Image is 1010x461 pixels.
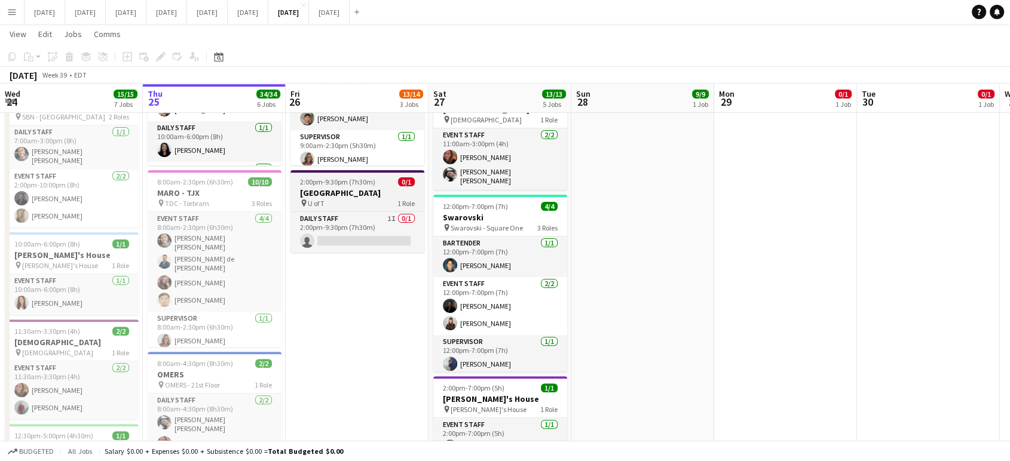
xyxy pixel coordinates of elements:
[290,130,424,171] app-card-role: Supervisor1/19:00am-2:30pm (5h30m)[PERSON_NAME]
[451,223,523,232] span: Swarovski - Square One
[978,90,994,99] span: 0/1
[165,380,220,389] span: OMERS - 21st Floor
[148,170,281,347] app-job-card: 8:00am-2:30pm (6h30m)10/10MARO - TJX TDC - Torbram3 RolesEvent Staff4/48:00am-2:30pm (6h30m)[PERS...
[66,447,94,456] span: All jobs
[112,348,129,357] span: 1 Role
[148,188,281,198] h3: MARO - TJX
[65,1,106,24] button: [DATE]
[25,1,65,24] button: [DATE]
[255,380,272,389] span: 1 Role
[114,100,137,109] div: 7 Jobs
[397,199,415,208] span: 1 Role
[451,405,527,414] span: [PERSON_NAME]'s House
[10,29,26,39] span: View
[443,202,508,211] span: 12:00pm-7:00pm (7h)
[148,121,281,162] app-card-role: Daily Staff1/110:00am-6:00pm (8h)[PERSON_NAME]
[112,261,129,270] span: 1 Role
[433,128,567,190] app-card-role: Event Staff2/211:00am-3:00pm (4h)[PERSON_NAME][PERSON_NAME] [PERSON_NAME]
[433,394,567,404] h3: [PERSON_NAME]'s House
[862,88,876,99] span: Tue
[540,115,558,124] span: 1 Role
[14,239,80,248] span: 10:00am-6:00pm (8h)
[22,348,93,357] span: [DEMOGRAPHIC_DATA]
[148,369,281,380] h3: OMERS
[165,199,209,208] span: TDC - Torbram
[38,29,52,39] span: Edit
[5,319,139,419] app-job-card: 11:30am-3:30pm (4h)2/2[DEMOGRAPHIC_DATA] [DEMOGRAPHIC_DATA]1 RoleEvent Staff2/211:30am-3:30pm (4h...
[148,212,281,312] app-card-role: Event Staff4/48:00am-2:30pm (6h30m)[PERSON_NAME] [PERSON_NAME][PERSON_NAME] de [PERSON_NAME][PERS...
[256,90,280,99] span: 34/34
[860,95,876,109] span: 30
[541,383,558,392] span: 1/1
[433,87,567,190] app-job-card: 11:00am-3:00pm (4h)2/2[DEMOGRAPHIC_DATA] [DEMOGRAPHIC_DATA]1 RoleEvent Staff2/211:00am-3:00pm (4h...
[433,88,446,99] span: Sat
[692,90,709,99] span: 9/9
[33,26,57,42] a: Edit
[399,90,423,99] span: 13/14
[3,95,20,109] span: 24
[228,1,268,24] button: [DATE]
[290,188,424,198] h3: [GEOGRAPHIC_DATA]
[431,95,446,109] span: 27
[112,431,129,440] span: 1/1
[148,162,281,202] app-card-role: Event Staff1/1
[5,125,139,170] app-card-role: Daily Staff1/17:00am-3:00pm (8h)[PERSON_NAME] [PERSON_NAME]
[255,359,272,368] span: 2/2
[537,223,558,232] span: 3 Roles
[5,84,139,228] app-job-card: 7:00am-10:00pm (15h)3/3SBN - [GEOGRAPHIC_DATA] SBN - [GEOGRAPHIC_DATA]2 RolesDaily Staff1/17:00am...
[148,394,281,455] app-card-role: Daily Staff2/28:00am-4:30pm (8h30m)[PERSON_NAME] [PERSON_NAME][PERSON_NAME]
[542,90,566,99] span: 13/13
[106,1,146,24] button: [DATE]
[433,376,567,459] div: 2:00pm-7:00pm (5h)1/1[PERSON_NAME]'s House [PERSON_NAME]'s House1 RoleEvent Staff1/12:00pm-7:00pm...
[433,212,567,223] h3: Swarovski
[257,100,280,109] div: 6 Jobs
[146,1,187,24] button: [DATE]
[14,327,80,336] span: 11:30am-3:30pm (4h)
[146,95,163,109] span: 25
[835,90,852,99] span: 0/1
[22,112,105,121] span: SBN - [GEOGRAPHIC_DATA]
[105,447,343,456] div: Salary $0.00 + Expenses $0.00 + Subsistence $0.00 =
[5,361,139,419] app-card-role: Event Staff2/211:30am-3:30pm (4h)[PERSON_NAME][PERSON_NAME]
[540,405,558,414] span: 1 Role
[433,277,567,335] app-card-role: Event Staff2/212:00pm-7:00pm (7h)[PERSON_NAME][PERSON_NAME]
[19,447,54,456] span: Budgeted
[6,445,56,458] button: Budgeted
[5,170,139,228] app-card-role: Event Staff2/22:00pm-10:00pm (8h)[PERSON_NAME][PERSON_NAME]
[5,232,139,315] app-job-card: 10:00am-6:00pm (8h)1/1[PERSON_NAME]'s House [PERSON_NAME]'s House1 RoleEvent Staff1/110:00am-6:00...
[252,199,272,208] span: 3 Roles
[5,26,31,42] a: View
[717,95,734,109] span: 29
[74,70,87,79] div: EDT
[978,100,994,109] div: 1 Job
[398,177,415,186] span: 0/1
[5,250,139,260] h3: [PERSON_NAME]'s House
[433,195,567,371] div: 12:00pm-7:00pm (7h)4/4Swarovski Swarovski - Square One3 RolesBartender1/112:00pm-7:00pm (7h)[PERS...
[39,70,69,79] span: Week 39
[5,274,139,315] app-card-role: Event Staff1/110:00am-6:00pm (8h)[PERSON_NAME]
[574,95,590,109] span: 28
[148,312,281,352] app-card-role: Supervisor1/18:00am-2:30pm (6h30m)[PERSON_NAME]
[719,88,734,99] span: Mon
[576,88,590,99] span: Sun
[400,100,423,109] div: 3 Jobs
[693,100,708,109] div: 1 Job
[148,88,163,99] span: Thu
[157,177,233,186] span: 8:00am-2:30pm (6h30m)
[451,115,522,124] span: [DEMOGRAPHIC_DATA]
[112,239,129,248] span: 1/1
[148,352,281,455] app-job-card: 8:00am-4:30pm (8h30m)2/2OMERS OMERS - 21st Floor1 RoleDaily Staff2/28:00am-4:30pm (8h30m)[PERSON_...
[543,100,565,109] div: 5 Jobs
[94,29,121,39] span: Comms
[433,335,567,376] app-card-role: Supervisor1/112:00pm-7:00pm (7h)[PERSON_NAME]
[268,1,309,24] button: [DATE]
[114,90,137,99] span: 15/15
[89,26,126,42] a: Comms
[308,199,325,208] span: U of T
